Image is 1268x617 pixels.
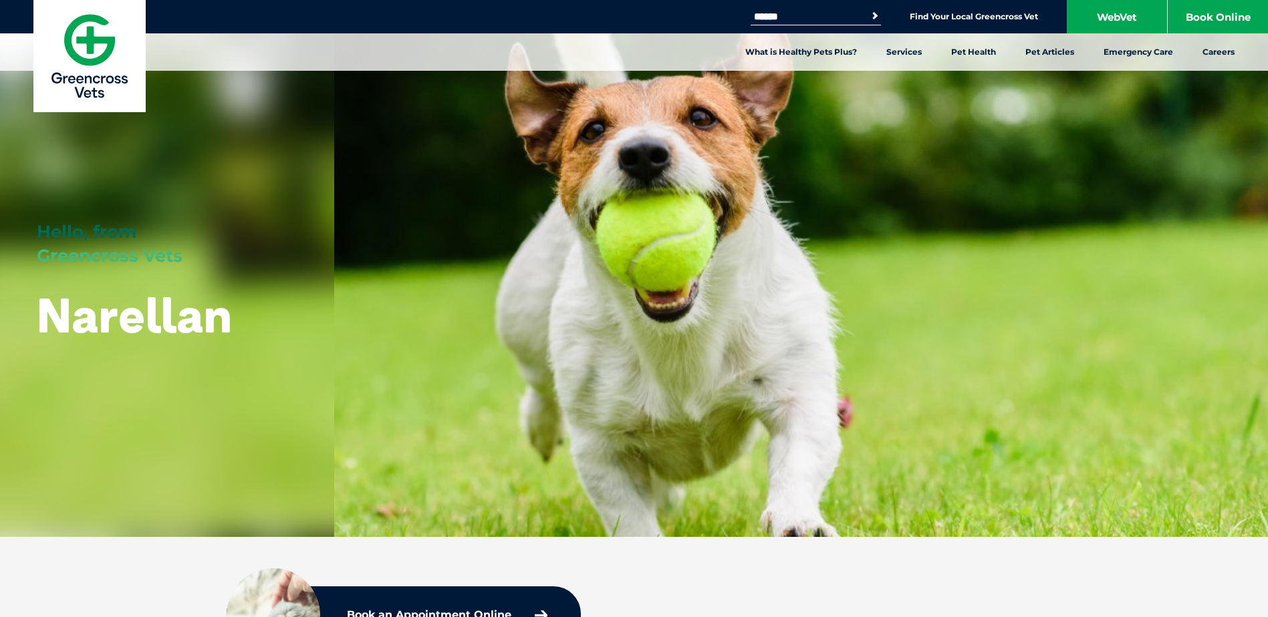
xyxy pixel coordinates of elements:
a: Pet Health [936,33,1011,71]
a: Find Your Local Greencross Vet [910,11,1038,22]
h1: Narellan [37,288,232,341]
a: Emergency Care [1089,33,1188,71]
span: Greencross Vets [37,245,182,266]
a: Pet Articles [1011,33,1089,71]
a: Careers [1188,33,1249,71]
a: Services [872,33,936,71]
button: Search [868,9,882,23]
a: What is Healthy Pets Plus? [731,33,872,71]
span: Hello, from [37,221,136,242]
